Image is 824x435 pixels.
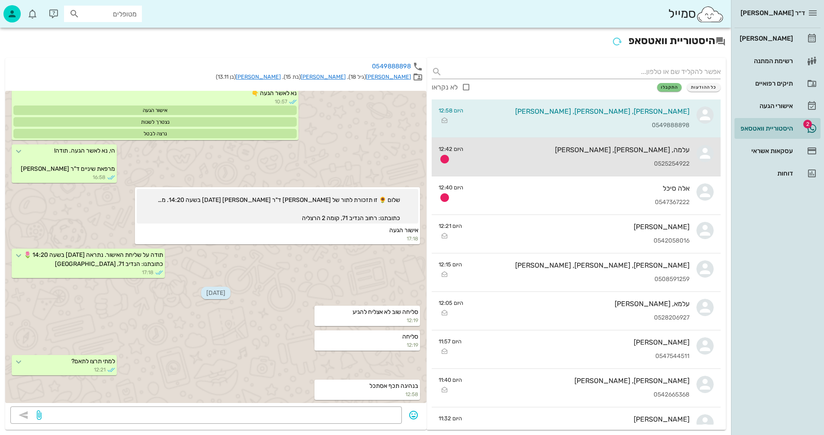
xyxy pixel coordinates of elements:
[316,317,418,324] small: 12:19
[216,74,236,80] span: (בן 13.11)
[439,260,462,269] small: היום 12:15
[369,382,418,390] span: בנהיגה תכף אסתכל
[316,341,418,349] small: 12:19
[696,6,724,23] img: SmileCloud logo
[432,83,458,92] div: לא נקראו
[468,353,689,360] div: 0547544511
[470,122,689,129] div: 0549888898
[734,96,821,116] a: אישורי הגעה
[201,287,231,299] span: [DATE]
[142,269,154,276] span: 17:18
[468,338,689,346] div: [PERSON_NAME]
[691,85,717,90] span: כל ההודעות
[469,276,689,283] div: 0508591259
[469,377,689,385] div: [PERSON_NAME], [PERSON_NAME]
[738,35,793,42] div: [PERSON_NAME]
[470,160,689,168] div: 0525254922
[470,300,689,308] div: עלמא, [PERSON_NAME]
[738,147,793,154] div: עסקאות אשראי
[439,145,463,153] small: היום 12:42
[13,117,297,127] div: נצטרך לשנות
[470,107,689,115] div: [PERSON_NAME], [PERSON_NAME], [PERSON_NAME]
[439,376,462,384] small: היום 11:40
[353,308,418,316] span: סליחה שוב לא אצליח להגיע
[734,51,821,71] a: רשימת המתנה
[13,106,297,115] div: אישור הגעה
[734,118,821,139] a: תגהיסטוריית וואטסאפ
[26,7,31,12] span: תג
[668,5,724,23] div: סמייל
[236,74,281,80] a: [PERSON_NAME]
[71,358,115,365] span: למתי תרצו לתאם?
[741,9,805,17] span: ד״ר [PERSON_NAME]
[154,195,400,222] span: שלום 🌻 זו תזכורת לתור של [PERSON_NAME] ד"ר [PERSON_NAME] [DATE] בשעה 14:20. מאשרים הגעה? כתובתנו:...
[469,391,689,399] div: 0542665368
[470,199,689,206] div: 0547367222
[469,223,689,231] div: [PERSON_NAME]
[738,125,793,132] div: היסטוריית וואטסאפ
[372,63,411,70] a: 0549888898
[439,222,462,230] small: היום 12:21
[734,73,821,94] a: תיקים רפואיים
[439,414,462,422] small: היום 11:32
[439,183,463,192] small: היום 12:40
[470,146,689,154] div: עלמה, [PERSON_NAME], [PERSON_NAME]
[661,85,678,90] span: התקבלו
[734,28,821,49] a: [PERSON_NAME]
[738,58,793,64] div: רשימת המתנה
[734,163,821,184] a: דוחות
[469,415,689,423] div: [PERSON_NAME]
[687,83,721,92] button: כל ההודעות
[469,261,689,269] div: [PERSON_NAME], [PERSON_NAME], [PERSON_NAME]
[301,74,346,80] a: [PERSON_NAME]
[738,102,793,109] div: אישורי הגעה
[281,74,284,80] span: ,
[5,33,726,49] h2: היסטוריית וואטסאפ
[469,237,689,245] div: 0542058016
[13,129,297,138] div: נרצה לבטל
[316,390,418,398] small: 12:58
[470,314,689,322] div: 0528206927
[346,74,349,80] span: ,
[93,173,106,181] span: 16:58
[470,184,689,192] div: אלה סיכל
[738,170,793,177] div: דוחות
[21,147,115,173] span: הי, נא לאשר הגעה. תודה! מרפאת שיניים ד"ר [PERSON_NAME]
[366,74,411,80] a: [PERSON_NAME]
[24,251,163,268] span: תודה על שליחת האישור. נתראה [DATE] בשעה 14:20 🌷 כתובתנו: הנדיב 71, [GEOGRAPHIC_DATA]
[446,65,721,79] input: אפשר להקליד שם או טלפון...
[803,120,812,128] span: תג
[738,80,793,87] div: תיקים רפואיים
[402,333,418,340] span: סליחה
[94,366,106,374] span: 12:21
[657,83,682,92] button: התקבלו
[439,106,463,115] small: היום 12:58
[275,98,287,106] span: 10:57
[284,74,301,80] span: (בת 15)
[439,299,463,307] small: היום 12:05
[439,337,462,345] small: היום 11:57
[734,141,821,161] a: עסקאות אשראי
[389,227,418,234] span: אישור הגעה
[349,74,366,80] span: (גיל 18)
[137,235,418,243] small: 17:18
